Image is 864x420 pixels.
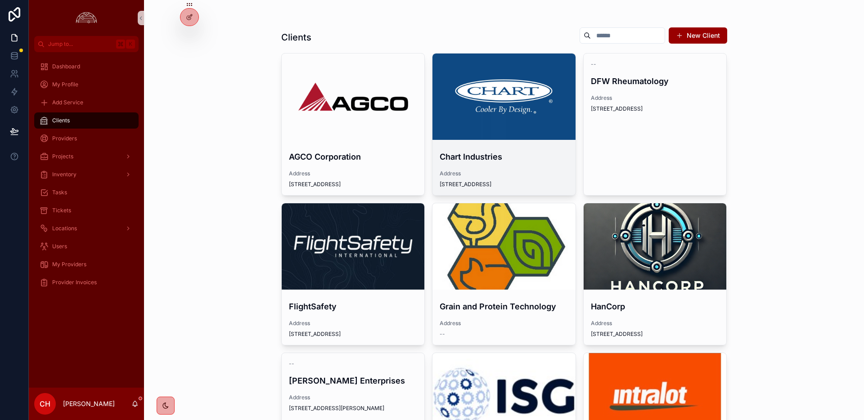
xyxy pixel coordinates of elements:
[289,331,418,338] span: [STREET_ADDRESS]
[52,63,80,70] span: Dashboard
[669,27,727,44] button: New Client
[432,53,576,196] a: Chart IndustriesAddress[STREET_ADDRESS]
[591,300,720,313] h4: HanCorp
[591,61,596,68] span: --
[34,112,139,129] a: Clients
[52,135,77,142] span: Providers
[289,320,418,327] span: Address
[34,238,139,255] a: Users
[29,52,144,302] div: scrollable content
[63,399,115,408] p: [PERSON_NAME]
[440,170,568,177] span: Address
[52,99,83,106] span: Add Service
[591,320,720,327] span: Address
[289,405,418,412] span: [STREET_ADDRESS][PERSON_NAME]
[289,181,418,188] span: [STREET_ADDRESS]
[52,117,70,124] span: Clients
[52,171,76,178] span: Inventory
[127,40,134,48] span: K
[591,94,720,102] span: Address
[52,225,77,232] span: Locations
[52,189,67,196] span: Tasks
[34,220,139,237] a: Locations
[591,331,720,338] span: [STREET_ADDRESS]
[440,331,445,338] span: --
[282,54,425,140] div: AGCO-Logo.wine-2.png
[34,184,139,201] a: Tasks
[591,105,720,112] span: [STREET_ADDRESS]
[281,203,425,345] a: FlightSafetyAddress[STREET_ADDRESS]
[34,94,139,111] a: Add Service
[289,151,418,163] h4: AGCO Corporation
[432,203,576,290] div: channels4_profile.jpg
[73,11,99,25] img: App logo
[34,274,139,290] a: Provider Invoices
[34,36,139,52] button: Jump to...K
[34,58,139,75] a: Dashboard
[289,375,418,387] h4: [PERSON_NAME] Enterprises
[289,170,418,177] span: Address
[282,203,425,290] div: 1633977066381.jpeg
[52,261,86,268] span: My Providers
[289,360,294,367] span: --
[40,398,50,409] span: CH
[34,202,139,219] a: Tickets
[281,31,311,44] h1: Clients
[52,207,71,214] span: Tickets
[591,75,720,87] h4: DFW Rheumatology
[34,256,139,273] a: My Providers
[289,300,418,313] h4: FlightSafety
[440,320,568,327] span: Address
[440,181,568,188] span: [STREET_ADDRESS]
[583,203,727,345] a: HanCorpAddress[STREET_ADDRESS]
[48,40,112,48] span: Jump to...
[584,203,727,290] div: 778c0795d38c4790889d08bccd6235bd28ab7647284e7b1cd2b3dc64200782bb.png
[34,148,139,165] a: Projects
[34,166,139,183] a: Inventory
[52,279,97,286] span: Provider Invoices
[289,394,418,401] span: Address
[34,76,139,93] a: My Profile
[432,203,576,345] a: Grain and Protein TechnologyAddress--
[440,151,568,163] h4: Chart Industries
[432,54,576,140] div: 1426109293-7d24997d20679e908a7df4e16f8b392190537f5f73e5c021cd37739a270e5c0f-d.png
[52,153,73,160] span: Projects
[52,81,78,88] span: My Profile
[34,130,139,147] a: Providers
[583,53,727,196] a: --DFW RheumatologyAddress[STREET_ADDRESS]
[440,300,568,313] h4: Grain and Protein Technology
[281,53,425,196] a: AGCO CorporationAddress[STREET_ADDRESS]
[52,243,67,250] span: Users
